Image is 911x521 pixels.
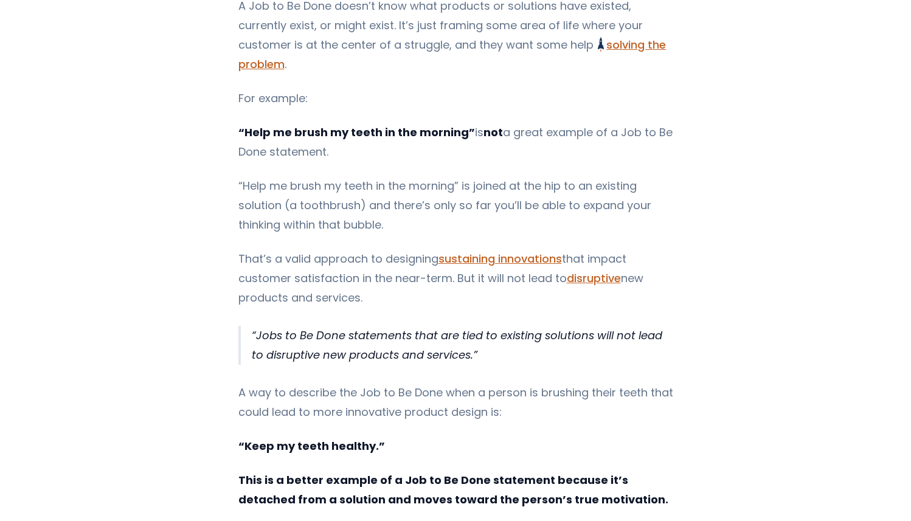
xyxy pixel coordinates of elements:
[238,123,673,162] p: is a great example of a Job to Be Done statement.
[483,125,503,140] strong: not
[238,472,668,507] strong: This is a better example of a Job to Be Done statement because it’s detached from a solution and ...
[238,89,673,108] p: For example:
[567,271,621,286] a: disruptive
[238,249,673,308] p: That’s a valid approach to designing that impact customer satisfaction in the near-term. But it w...
[238,438,385,454] strong: “Keep my teeth healthy.”
[238,383,673,422] p: A way to describe the Job to Be Done when a person is brushing their teeth that could lead to mor...
[238,125,475,140] strong: “Help me brush my teeth in the morning”
[238,176,673,235] p: “Help me brush my teeth in the morning” is joined at the hip to an existing solution (a toothbrus...
[252,326,673,365] p: Jobs to Be Done statements that are tied to existing solutions will not lead to disruptive new pr...
[438,251,562,266] a: sustaining innovations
